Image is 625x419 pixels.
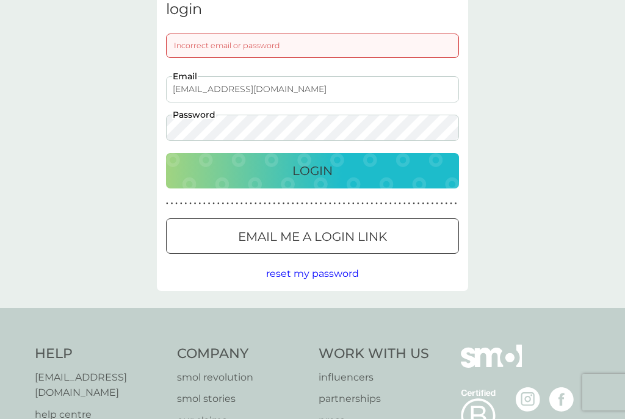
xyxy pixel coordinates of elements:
p: ● [315,201,317,207]
p: ● [264,201,266,207]
p: ● [436,201,438,207]
p: ● [259,201,262,207]
span: reset my password [266,268,359,279]
img: visit the smol Instagram page [516,387,540,412]
p: ● [217,201,220,207]
p: ● [208,201,211,207]
h4: Work With Us [319,345,429,363]
p: ● [324,201,327,207]
p: ● [180,201,182,207]
p: ● [273,201,275,207]
p: ● [432,201,434,207]
p: ● [269,201,271,207]
p: ● [361,201,364,207]
p: ● [250,201,252,207]
p: ● [283,201,285,207]
p: ● [306,201,308,207]
p: ● [236,201,238,207]
p: ● [394,201,397,207]
p: ● [399,201,401,207]
div: Incorrect email or password [166,34,459,58]
p: ● [198,201,201,207]
button: Email me a login link [166,218,459,254]
p: ● [222,201,225,207]
p: ● [292,201,294,207]
a: partnerships [319,391,429,407]
h4: Company [177,345,307,363]
p: ● [413,201,415,207]
p: ● [310,201,312,207]
p: ● [226,201,229,207]
img: smol [461,345,522,386]
p: ● [166,201,168,207]
p: ● [329,201,331,207]
p: ● [343,201,345,207]
button: reset my password [266,266,359,282]
p: ● [203,201,206,207]
p: ● [347,201,350,207]
p: ● [189,201,192,207]
p: ● [240,201,243,207]
p: ● [194,201,197,207]
h4: Help [35,345,165,363]
p: ● [450,201,452,207]
p: Email me a login link [238,227,387,246]
p: ● [366,201,369,207]
p: ● [389,201,392,207]
p: ● [375,201,378,207]
p: ● [255,201,257,207]
p: ● [175,201,178,207]
p: ● [297,201,299,207]
p: ● [185,201,187,207]
p: ● [427,201,429,207]
p: ● [446,201,448,207]
p: ● [408,201,411,207]
a: influencers [319,370,429,385]
p: ● [417,201,420,207]
p: ● [371,201,374,207]
a: smol revolution [177,370,307,385]
p: ● [352,201,355,207]
p: ● [455,201,457,207]
h3: login [166,1,459,18]
p: ● [320,201,322,207]
a: [EMAIL_ADDRESS][DOMAIN_NAME] [35,370,165,401]
p: ● [231,201,234,207]
p: ● [171,201,173,207]
button: Login [166,153,459,188]
p: ● [338,201,341,207]
p: ● [385,201,387,207]
p: ● [212,201,215,207]
p: ● [334,201,336,207]
p: ● [422,201,424,207]
a: smol stories [177,391,307,407]
p: ● [403,201,406,207]
img: visit the smol Facebook page [549,387,574,412]
p: Login [292,161,333,181]
p: ● [380,201,383,207]
p: ● [245,201,248,207]
p: ● [287,201,289,207]
p: ● [357,201,359,207]
p: ● [278,201,280,207]
p: ● [441,201,443,207]
p: ● [301,201,303,207]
